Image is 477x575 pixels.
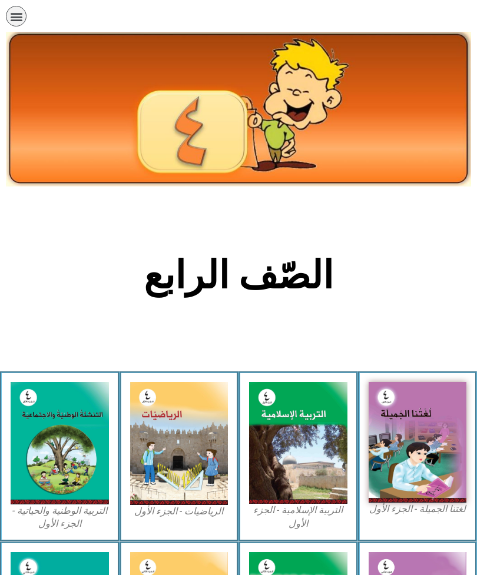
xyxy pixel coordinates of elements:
h2: الصّف الرابع [44,252,433,298]
figcaption: الرياضيات - الجزء الأول​ [130,505,228,518]
figcaption: التربية الوطنية والحياتية - الجزء الأول​ [11,504,109,531]
figcaption: لغتنا الجميلة - الجزء الأول​ [369,503,467,516]
div: כפתור פתיחת תפריט [6,6,26,26]
figcaption: التربية الإسلامية - الجزء الأول [249,504,347,530]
